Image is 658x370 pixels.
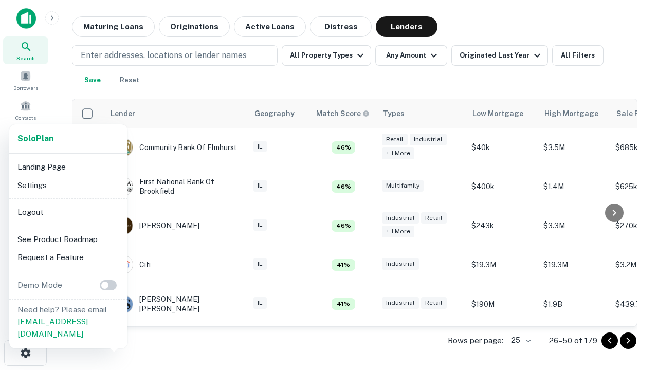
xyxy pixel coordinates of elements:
[13,158,123,176] li: Landing Page
[17,134,53,143] strong: Solo Plan
[607,255,658,304] iframe: Chat Widget
[13,203,123,221] li: Logout
[17,304,119,340] p: Need help? Please email
[17,133,53,145] a: SoloPlan
[13,279,66,291] p: Demo Mode
[17,317,88,338] a: [EMAIL_ADDRESS][DOMAIN_NAME]
[13,230,123,249] li: See Product Roadmap
[13,176,123,195] li: Settings
[13,248,123,267] li: Request a Feature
